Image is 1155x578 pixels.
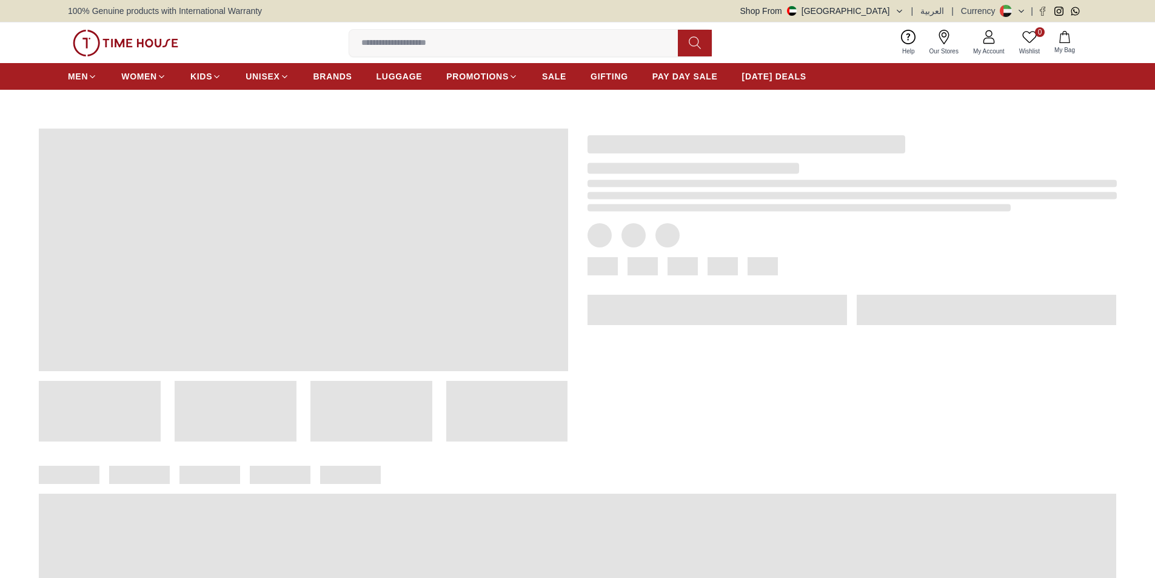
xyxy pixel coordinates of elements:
[951,5,954,17] span: |
[1038,7,1047,16] a: Facebook
[925,47,963,56] span: Our Stores
[1012,27,1047,58] a: 0Wishlist
[1031,5,1033,17] span: |
[68,66,97,87] a: MEN
[961,5,1000,17] div: Currency
[246,66,289,87] a: UNISEX
[377,66,423,87] a: LUGGAGE
[897,47,920,56] span: Help
[246,70,280,82] span: UNISEX
[922,27,966,58] a: Our Stores
[787,6,797,16] img: United Arab Emirates
[121,66,166,87] a: WOMEN
[446,66,518,87] a: PROMOTIONS
[190,70,212,82] span: KIDS
[1047,29,1082,57] button: My Bag
[742,66,806,87] a: [DATE] DEALS
[68,70,88,82] span: MEN
[190,66,221,87] a: KIDS
[895,27,922,58] a: Help
[313,66,352,87] a: BRANDS
[652,70,718,82] span: PAY DAY SALE
[652,66,718,87] a: PAY DAY SALE
[446,70,509,82] span: PROMOTIONS
[920,5,944,17] button: العربية
[542,66,566,87] a: SALE
[591,66,628,87] a: GIFTING
[121,70,157,82] span: WOMEN
[742,70,806,82] span: [DATE] DEALS
[377,70,423,82] span: LUGGAGE
[1035,27,1045,37] span: 0
[68,5,262,17] span: 100% Genuine products with International Warranty
[73,30,178,56] img: ...
[911,5,914,17] span: |
[542,70,566,82] span: SALE
[313,70,352,82] span: BRANDS
[1014,47,1045,56] span: Wishlist
[740,5,904,17] button: Shop From[GEOGRAPHIC_DATA]
[968,47,1009,56] span: My Account
[1054,7,1063,16] a: Instagram
[1071,7,1080,16] a: Whatsapp
[1050,45,1080,55] span: My Bag
[591,70,628,82] span: GIFTING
